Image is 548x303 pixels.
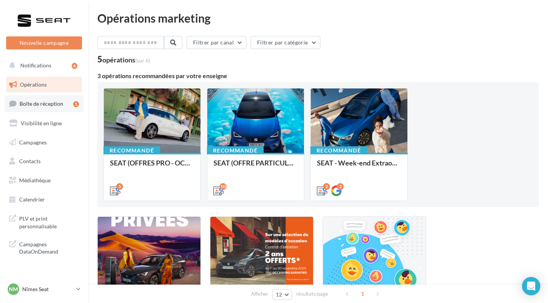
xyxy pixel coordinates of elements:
[110,159,194,174] div: SEAT (OFFRES PRO - OCT) - SOCIAL MEDIA
[72,63,77,69] div: 6
[317,159,401,174] div: SEAT - Week-end Extraordinaire ([GEOGRAPHIC_DATA]) - OCTOBRE
[5,95,84,112] a: Boîte de réception1
[19,158,41,164] span: Contacts
[213,159,298,174] div: SEAT (OFFRE PARTICULIER - OCT) - SOCIAL MEDIA
[5,236,84,259] a: Campagnes DataOnDemand
[9,285,18,293] span: Nm
[5,172,84,188] a: Médiathèque
[251,36,320,49] button: Filtrer par catégorie
[356,288,369,300] span: 1
[103,146,160,155] div: Recommandé
[22,285,73,293] p: Nîmes Seat
[337,183,344,190] div: 2
[220,183,226,190] div: 10
[296,290,328,298] span: résultats/page
[522,277,540,295] div: Open Intercom Messenger
[6,282,82,296] a: Nm Nîmes Seat
[73,101,79,107] div: 1
[207,146,264,155] div: Recommandé
[5,210,84,233] a: PLV et print personnalisable
[20,81,47,88] span: Opérations
[97,55,150,64] div: 5
[19,177,51,183] span: Médiathèque
[19,213,79,230] span: PLV et print personnalisable
[276,292,282,298] span: 12
[5,192,84,208] a: Calendrier
[5,77,84,93] a: Opérations
[323,183,330,190] div: 2
[310,146,367,155] div: Recommandé
[116,183,123,190] div: 5
[5,57,80,74] button: Notifications 6
[5,134,84,151] a: Campagnes
[19,196,45,203] span: Calendrier
[6,36,82,49] button: Nouvelle campagne
[5,115,84,131] a: Visibilité en ligne
[19,239,79,256] span: Campagnes DataOnDemand
[21,120,62,126] span: Visibilité en ligne
[135,57,150,64] span: (sur 6)
[19,139,47,145] span: Campagnes
[97,73,539,79] div: 3 opérations recommandées par votre enseigne
[20,62,51,69] span: Notifications
[272,289,292,300] button: 12
[97,12,539,24] div: Opérations marketing
[5,153,84,169] a: Contacts
[251,290,268,298] span: Afficher
[187,36,246,49] button: Filtrer par canal
[20,100,63,107] span: Boîte de réception
[102,56,150,63] div: opérations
